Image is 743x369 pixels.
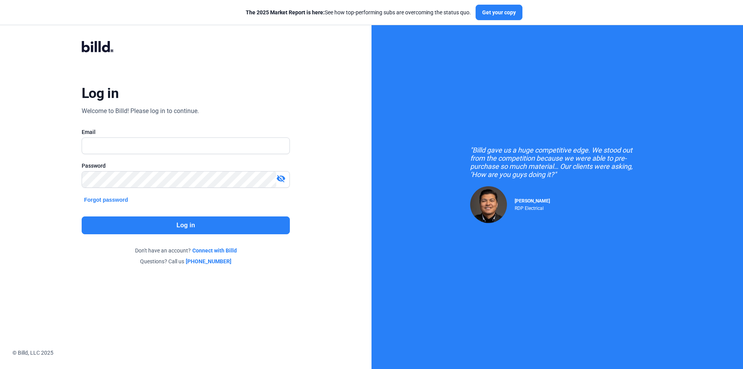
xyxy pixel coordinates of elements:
div: Log in [82,85,118,102]
button: Get your copy [476,5,522,20]
div: Password [82,162,290,170]
a: Connect with Billd [192,247,237,254]
button: Log in [82,216,290,234]
div: Welcome to Billd! Please log in to continue. [82,106,199,116]
mat-icon: visibility_off [276,174,286,183]
div: Questions? Call us [82,257,290,265]
img: Raul Pacheco [470,186,507,223]
div: Email [82,128,290,136]
div: Don't have an account? [82,247,290,254]
span: The 2025 Market Report is here: [246,9,325,15]
button: Forgot password [82,196,130,204]
a: [PHONE_NUMBER] [186,257,231,265]
div: "Billd gave us a huge competitive edge. We stood out from the competition because we were able to... [470,146,644,178]
span: [PERSON_NAME] [515,198,550,204]
div: RDP Electrical [515,204,550,211]
div: See how top-performing subs are overcoming the status quo. [246,9,471,16]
